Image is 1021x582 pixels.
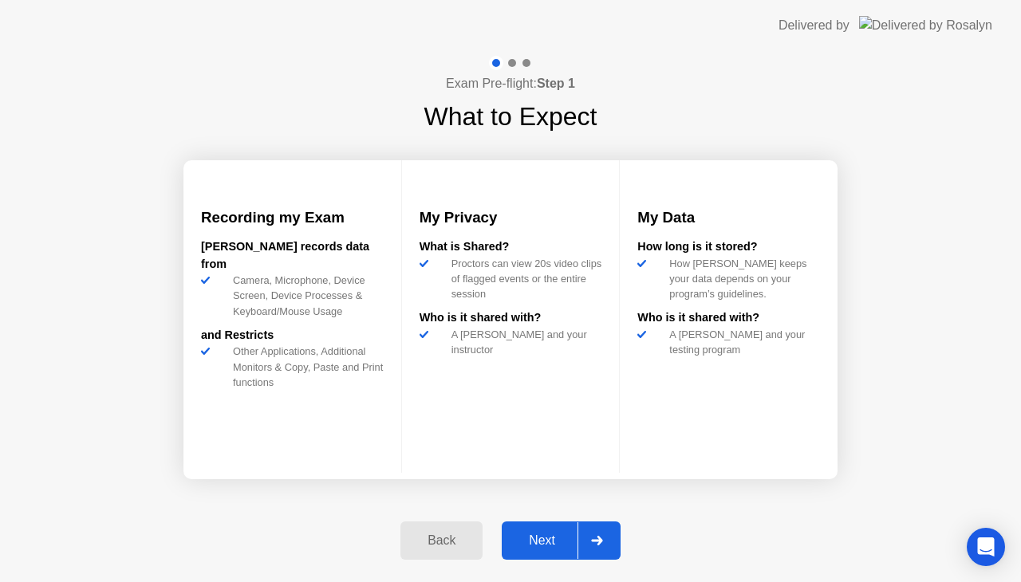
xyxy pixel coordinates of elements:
div: Delivered by [779,16,850,35]
h3: Recording my Exam [201,206,384,229]
div: Next [507,533,578,548]
b: Step 1 [537,77,575,90]
div: and Restricts [201,327,384,344]
img: Delivered by Rosalyn [859,16,992,34]
div: A [PERSON_NAME] and your testing program [663,327,820,357]
h3: My Data [637,206,820,229]
button: Back [400,521,483,560]
div: A [PERSON_NAME] and your instructor [445,327,602,357]
h1: What to Expect [424,97,597,136]
div: Who is it shared with? [637,309,820,327]
div: Proctors can view 20s video clips of flagged events or the entire session [445,256,602,302]
div: [PERSON_NAME] records data from [201,238,384,273]
div: Camera, Microphone, Device Screen, Device Processes & Keyboard/Mouse Usage [227,273,384,319]
h3: My Privacy [420,206,602,229]
div: What is Shared? [420,238,602,256]
div: Back [405,533,478,548]
div: Open Intercom Messenger [967,528,1005,566]
div: Who is it shared with? [420,309,602,327]
button: Next [502,521,621,560]
div: Other Applications, Additional Monitors & Copy, Paste and Print functions [227,344,384,390]
div: How [PERSON_NAME] keeps your data depends on your program’s guidelines. [663,256,820,302]
h4: Exam Pre-flight: [446,74,575,93]
div: How long is it stored? [637,238,820,256]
